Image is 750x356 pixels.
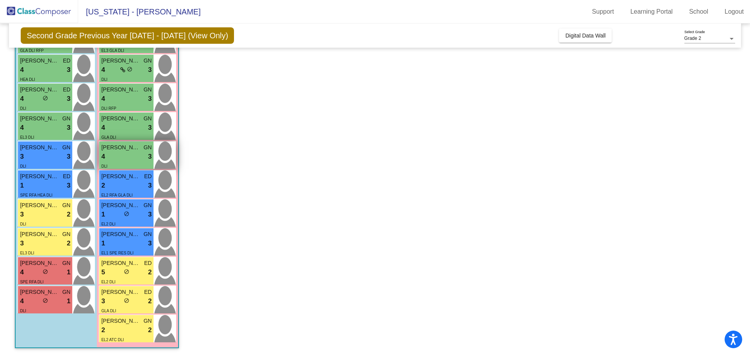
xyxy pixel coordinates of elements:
[143,86,152,94] span: GN
[101,338,124,342] span: EL2 ATC DLI
[684,36,701,41] span: Grade 2
[101,317,140,325] span: [PERSON_NAME]
[20,172,59,181] span: [PERSON_NAME]
[101,222,115,226] span: EL2 DLI
[62,201,70,209] span: GN
[101,57,140,65] span: [PERSON_NAME]
[565,32,605,39] span: Digital Data Wall
[20,222,26,226] span: DLI
[101,296,105,306] span: 3
[67,123,70,133] span: 3
[21,27,234,44] span: Second Grade Previous Year [DATE] - [DATE] (View Only)
[101,230,140,238] span: [PERSON_NAME]
[67,267,70,277] span: 1
[124,211,129,216] span: do_not_disturb_alt
[148,209,152,220] span: 3
[101,114,140,123] span: [PERSON_NAME]
[63,57,70,65] span: ED
[20,94,23,104] span: 4
[20,65,23,75] span: 4
[101,77,107,82] span: DLI
[101,251,133,255] span: EL1 SPE RES DLI
[101,280,115,284] span: EL2 DLI
[101,48,124,53] span: EL3 GLA DLI
[62,143,70,152] span: GN
[101,164,107,168] span: DLI
[148,238,152,249] span: 3
[143,317,152,325] span: GN
[78,5,201,18] span: [US_STATE] - [PERSON_NAME]
[101,135,116,140] span: GLA DLI
[67,296,70,306] span: 1
[20,288,59,296] span: [PERSON_NAME]
[20,48,44,53] span: GLA DLI RFP
[143,57,152,65] span: GN
[101,325,105,335] span: 2
[101,143,140,152] span: [PERSON_NAME]
[101,86,140,94] span: [PERSON_NAME]
[148,267,152,277] span: 2
[624,5,679,18] a: Learning Portal
[20,193,52,197] span: SPE RFA HEA DLI
[67,209,70,220] span: 2
[101,209,105,220] span: 1
[20,267,23,277] span: 4
[20,280,43,284] span: SPE RFA DLI
[20,77,35,82] span: HEA DLI
[20,106,26,111] span: DLI
[43,95,48,101] span: do_not_disturb_alt
[101,238,105,249] span: 1
[143,201,152,209] span: GN
[101,259,140,267] span: [PERSON_NAME] [PERSON_NAME]
[43,269,48,274] span: do_not_disturb_alt
[127,66,132,72] span: do_not_disturb_alt
[143,143,152,152] span: GN
[144,288,152,296] span: ED
[20,230,59,238] span: [PERSON_NAME]
[20,238,23,249] span: 3
[148,65,152,75] span: 3
[124,269,129,274] span: do_not_disturb_alt
[559,29,612,43] button: Digital Data Wall
[101,267,105,277] span: 5
[101,288,140,296] span: [PERSON_NAME]
[20,57,59,65] span: [PERSON_NAME]
[20,152,23,162] span: 3
[62,259,70,267] span: GN
[124,298,129,303] span: do_not_disturb_alt
[148,325,152,335] span: 2
[20,259,59,267] span: [PERSON_NAME]
[20,164,26,168] span: DLI
[20,296,23,306] span: 4
[43,298,48,303] span: do_not_disturb_alt
[20,86,59,94] span: [PERSON_NAME]
[101,201,140,209] span: [PERSON_NAME]
[67,94,70,104] span: 3
[148,296,152,306] span: 2
[20,309,26,313] span: DLI
[101,106,116,111] span: DLI RFP
[101,152,105,162] span: 4
[20,143,59,152] span: [PERSON_NAME]
[20,209,23,220] span: 3
[67,65,70,75] span: 3
[20,251,34,255] span: EL3 DLI
[62,230,70,238] span: GN
[143,114,152,123] span: GN
[148,152,152,162] span: 3
[62,288,70,296] span: GN
[20,114,59,123] span: [PERSON_NAME]
[63,172,70,181] span: ED
[143,230,152,238] span: GN
[718,5,750,18] a: Logout
[20,123,23,133] span: 4
[20,201,59,209] span: [PERSON_NAME]
[101,123,105,133] span: 4
[586,5,620,18] a: Support
[101,94,105,104] span: 4
[101,172,140,181] span: [PERSON_NAME]
[144,172,152,181] span: ED
[683,5,714,18] a: School
[67,181,70,191] span: 3
[101,65,105,75] span: 4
